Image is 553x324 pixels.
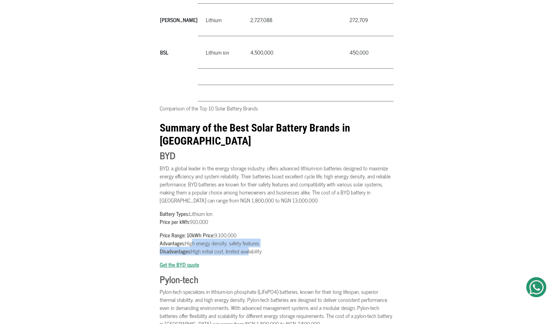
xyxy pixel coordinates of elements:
[187,231,214,239] b: 10kWh Price:
[341,36,401,69] td: 450,000
[198,36,242,69] td: Lithium ion
[160,36,198,69] th: BSL
[160,260,199,269] a: Get the BYD quote
[160,121,350,147] b: Summary of the Best Solar Battery Brands in [GEOGRAPHIC_DATA]
[198,4,242,36] td: Lithium
[160,217,190,226] b: Price per kWh:
[160,239,185,247] b: Advantages:
[160,210,394,226] p: Lithium Ion 910,000
[160,247,191,255] b: Disadvantages:
[242,4,341,36] td: 2,727,088
[160,209,189,218] b: Battery Types:
[160,164,394,204] p: BYD, a global leader in the energy storage industry, offers advanced lithium-ion batteries design...
[242,36,341,69] td: 4,500,000
[529,280,544,295] img: Get Started On Earthbond Via Whatsapp
[160,4,198,36] th: [PERSON_NAME]
[160,148,175,163] b: BYD
[160,231,185,239] b: Price Range:
[160,271,198,287] b: Pylon-tech
[160,231,394,255] p: 9,100,000 High energy density, safety features High initial cost, limited availability
[341,4,401,36] td: 272,709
